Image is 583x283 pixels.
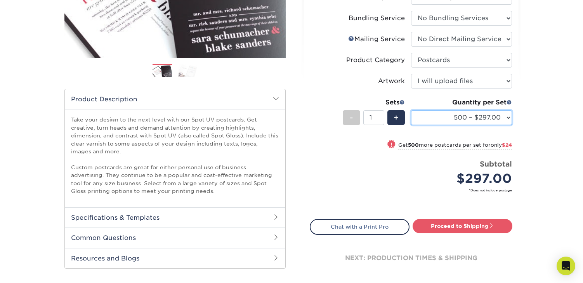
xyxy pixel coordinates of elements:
div: Open Intercom Messenger [557,257,575,275]
div: $297.00 [417,169,512,188]
small: *Does not include postage [316,188,512,193]
h2: Product Description [65,89,285,109]
span: only [491,142,512,148]
strong: 500 [408,142,419,148]
div: Bundling Service [349,14,405,23]
strong: Subtotal [480,160,512,168]
h2: Specifications & Templates [65,207,285,227]
img: Postcards 01 [153,64,172,78]
img: Postcards 02 [179,64,198,77]
span: - [350,112,353,123]
div: Product Category [346,56,405,65]
small: Get more postcards per set for [398,142,512,150]
h2: Resources and Blogs [65,248,285,268]
div: Quantity per Set [411,98,512,107]
div: Artwork [378,76,405,86]
span: $24 [502,142,512,148]
p: Take your design to the next level with our Spot UV postcards. Get creative, turn heads and deman... [71,116,279,195]
div: next: production times & shipping [310,235,512,281]
h2: Common Questions [65,227,285,248]
span: ! [390,141,392,149]
a: Proceed to Shipping [413,219,512,233]
div: Mailing Service [348,35,405,44]
span: + [394,112,399,123]
div: Sets [343,98,405,107]
a: Chat with a Print Pro [310,219,409,234]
